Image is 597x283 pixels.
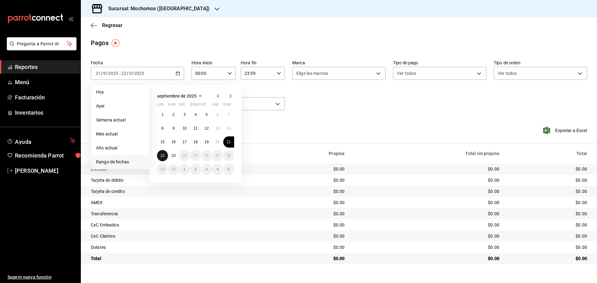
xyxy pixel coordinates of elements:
abbr: 30 de septiembre de 2025 [171,167,175,171]
abbr: 10 de septiembre de 2025 [183,126,187,130]
button: 27 de septiembre de 2025 [212,150,223,161]
div: Total sin propina [354,151,499,156]
button: 29 de septiembre de 2025 [157,164,168,175]
abbr: 9 de septiembre de 2025 [173,126,175,130]
button: 15 de septiembre de 2025 [157,136,168,148]
span: Recomienda Parrot [15,151,76,160]
span: Reportes [15,63,76,71]
button: 12 de septiembre de 2025 [201,123,212,134]
span: - [119,71,120,76]
span: Sugerir nueva función [7,274,76,281]
abbr: lunes [157,103,164,109]
h3: Sucursal: Mochomos ([GEOGRAPHIC_DATA]) [103,5,210,12]
input: ---- [108,71,118,76]
abbr: 29 de septiembre de 2025 [160,167,164,171]
abbr: 2 de octubre de 2025 [195,167,197,171]
input: -- [121,71,127,76]
abbr: 23 de septiembre de 2025 [171,153,175,158]
abbr: 6 de septiembre de 2025 [216,112,219,117]
abbr: 21 de septiembre de 2025 [227,140,231,144]
div: $0.00 [354,222,499,228]
abbr: 14 de septiembre de 2025 [227,126,231,130]
abbr: 8 de septiembre de 2025 [161,126,164,130]
button: 4 de octubre de 2025 [212,164,223,175]
button: 16 de septiembre de 2025 [168,136,179,148]
abbr: 15 de septiembre de 2025 [160,140,164,144]
span: Rango de fechas [96,159,144,165]
button: 1 de octubre de 2025 [179,164,190,175]
div: $0.00 [354,255,499,262]
abbr: 12 de septiembre de 2025 [205,126,209,130]
div: $0.00 [509,177,587,183]
div: CxC Emleados [91,222,254,228]
span: [PERSON_NAME] [15,167,76,175]
div: $0.00 [264,211,345,217]
input: -- [95,71,101,76]
span: Inventarios [15,108,76,117]
span: Hoy [96,89,144,95]
span: / [106,71,108,76]
abbr: 1 de octubre de 2025 [183,167,186,171]
abbr: miércoles [179,103,185,109]
span: Ayuda [15,137,67,144]
abbr: 24 de septiembre de 2025 [183,153,187,158]
button: 24 de septiembre de 2025 [179,150,190,161]
div: $0.00 [354,166,499,172]
div: $0.00 [509,211,587,217]
div: $0.00 [264,255,345,262]
div: $0.00 [264,222,345,228]
button: Pregunta a Parrot AI [7,37,76,50]
abbr: 26 de septiembre de 2025 [205,153,209,158]
abbr: 4 de octubre de 2025 [216,167,219,171]
div: $0.00 [354,177,499,183]
label: Tipo de pago [393,61,486,65]
abbr: jueves [190,103,227,109]
button: 18 de septiembre de 2025 [190,136,201,148]
div: $0.00 [509,199,587,206]
input: -- [103,71,106,76]
button: 23 de septiembre de 2025 [168,150,179,161]
abbr: 3 de septiembre de 2025 [183,112,186,117]
div: Tarjeta de debito [91,177,254,183]
span: / [101,71,103,76]
span: Pregunta a Parrot AI [17,41,67,47]
abbr: martes [168,103,175,109]
button: 8 de septiembre de 2025 [157,123,168,134]
abbr: 25 de septiembre de 2025 [193,153,197,158]
abbr: 3 de octubre de 2025 [206,167,208,171]
button: Exportar a Excel [544,127,587,134]
button: 1 de septiembre de 2025 [157,109,168,120]
img: Tooltip marker [112,39,119,47]
div: CxC Clientes [91,233,254,239]
abbr: viernes [201,103,206,109]
span: Menú [15,78,76,86]
abbr: 20 de septiembre de 2025 [215,140,220,144]
div: $0.00 [509,255,587,262]
abbr: 2 de septiembre de 2025 [173,112,175,117]
abbr: 5 de septiembre de 2025 [206,112,208,117]
div: $0.00 [509,188,587,194]
div: $0.00 [509,222,587,228]
div: Propina [264,151,345,156]
span: Año actual [96,145,144,151]
label: Tipo de orden [494,61,587,65]
abbr: 5 de octubre de 2025 [228,167,230,171]
span: Ver todos [498,70,517,76]
button: 14 de septiembre de 2025 [223,123,234,134]
div: AMEX [91,199,254,206]
button: 2 de octubre de 2025 [190,164,201,175]
input: ---- [134,71,144,76]
span: Elige las marcas [296,70,328,76]
abbr: 1 de septiembre de 2025 [161,112,164,117]
span: Ver todos [397,70,416,76]
div: $0.00 [354,233,499,239]
span: Mes actual [96,131,144,137]
abbr: 18 de septiembre de 2025 [193,140,197,144]
div: Total [509,151,587,156]
div: Total [91,255,254,262]
div: $0.00 [264,244,345,250]
div: $0.00 [264,199,345,206]
button: 3 de octubre de 2025 [201,164,212,175]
